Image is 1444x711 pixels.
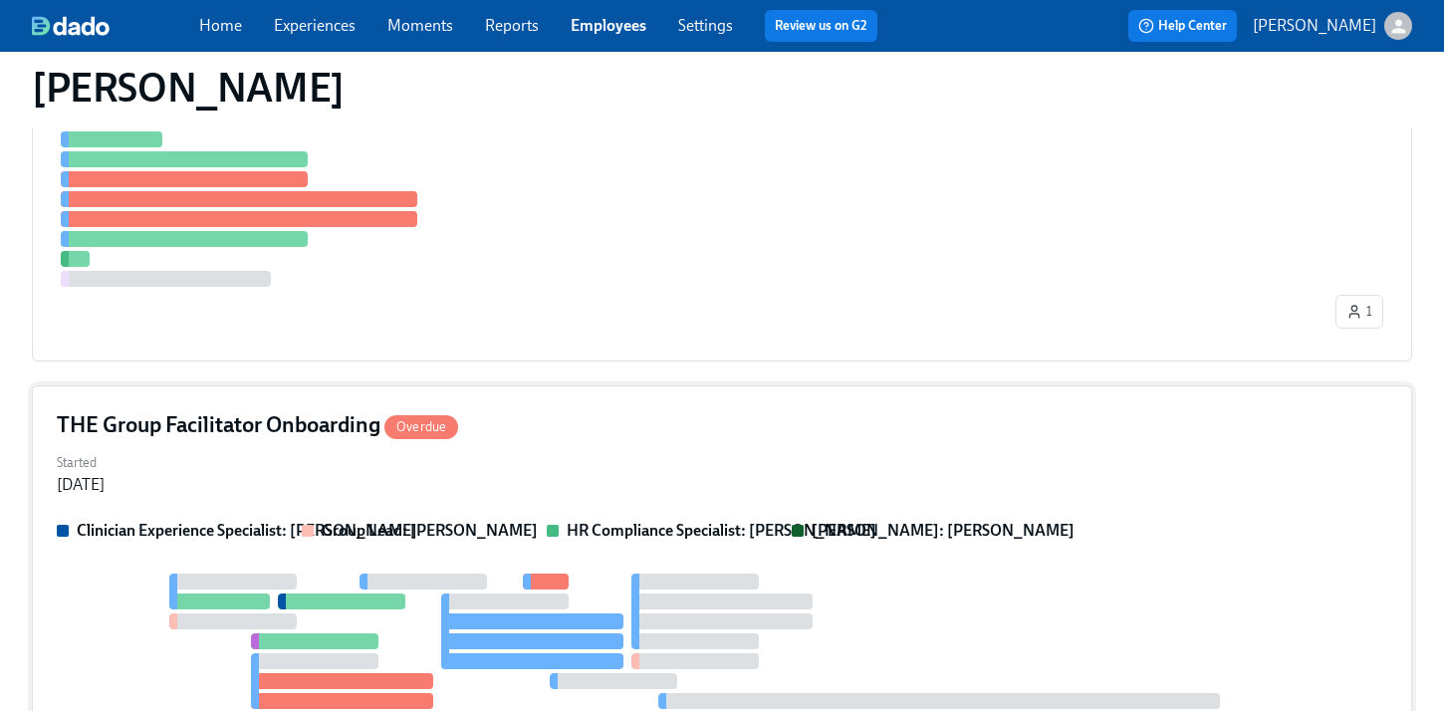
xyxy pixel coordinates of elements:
[1128,10,1237,42] button: Help Center
[387,16,453,35] a: Moments
[57,410,458,440] h4: THE Group Facilitator Onboarding
[32,16,110,36] img: dado
[567,521,876,540] strong: HR Compliance Specialist: [PERSON_NAME]
[199,16,242,35] a: Home
[77,521,417,540] strong: Clinician Experience Specialist: [PERSON_NAME]
[1335,295,1383,329] button: 1
[274,16,356,35] a: Experiences
[1346,302,1372,322] span: 1
[765,10,877,42] button: Review us on G2
[812,521,1075,540] strong: [PERSON_NAME]: [PERSON_NAME]
[32,16,199,36] a: dado
[57,474,105,496] div: [DATE]
[485,16,539,35] a: Reports
[678,16,733,35] a: Settings
[32,64,345,112] h1: [PERSON_NAME]
[1138,16,1227,36] span: Help Center
[384,419,458,434] span: Overdue
[1253,15,1376,37] p: [PERSON_NAME]
[57,452,105,474] label: Started
[775,16,867,36] a: Review us on G2
[322,521,538,540] strong: Group Lead: [PERSON_NAME]
[571,16,646,35] a: Employees
[1253,12,1412,40] button: [PERSON_NAME]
